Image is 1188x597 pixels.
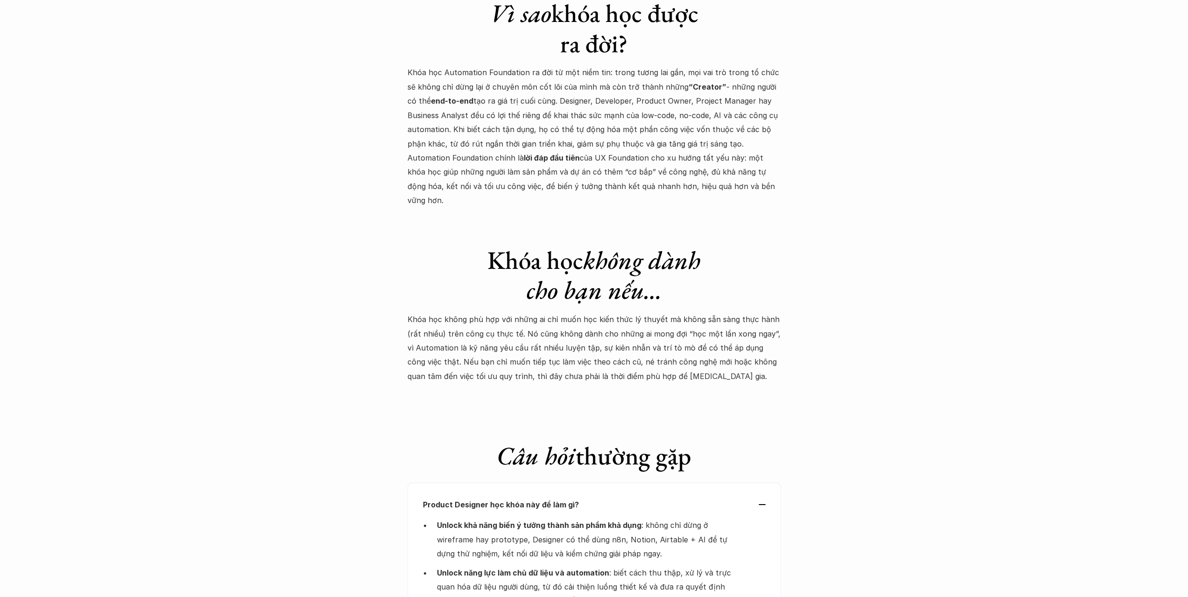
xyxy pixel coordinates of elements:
strong: “Creator” [689,82,726,91]
strong: Product Designer học khóa này để làm gì? [423,500,579,509]
em: Câu hỏi [497,439,576,472]
p: Khóa học không phù hợp với những ai chỉ muốn học kiến thức lý thuyết mà không sẵn sàng thực hành ... [408,312,781,383]
p: : không chỉ dừng ở wireframe hay prototype, Designer có thể dùng n8n, Notion, Airtable + AI để tự... [437,518,731,561]
h1: thường gặp [408,441,781,471]
em: không dành cho bạn nếu… [527,244,707,307]
strong: Unlock khả năng biến ý tưởng thành sản phẩm khả dụng [437,520,641,530]
strong: end-to-end [431,96,473,105]
h1: Khóa học [480,245,708,306]
strong: lời đáp đầu tiên [524,153,580,162]
strong: Unlock năng lực làm chủ dữ liệu và automation [437,568,609,577]
p: Khóa học Automation Foundation ra đời từ một niềm tin: trong tương lai gần, mọi vai trò trong tổ ... [408,65,781,207]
